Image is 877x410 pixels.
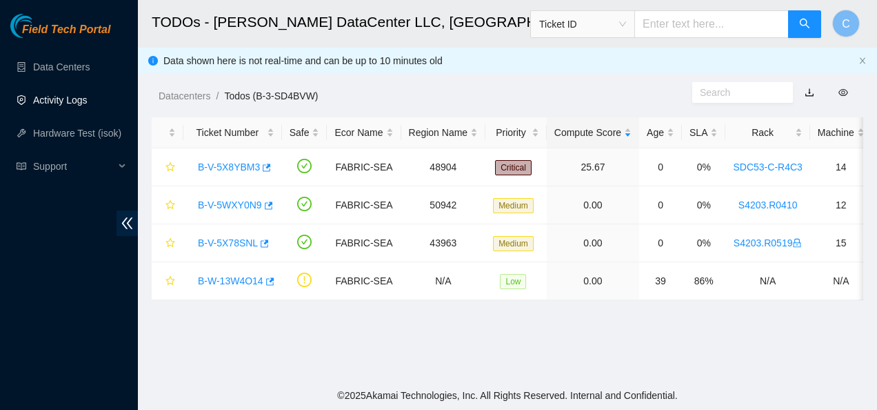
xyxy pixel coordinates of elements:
[733,162,802,173] a: SDC53-C-R4C3
[33,128,121,139] a: Hardware Test (isok)
[297,197,312,211] span: check-circle
[810,148,872,186] td: 14
[500,274,526,289] span: Low
[799,18,810,31] span: search
[159,232,176,254] button: star
[198,237,258,248] a: B-V-5X78SNL
[22,23,110,37] span: Field Tech Portal
[33,153,114,180] span: Support
[810,186,872,224] td: 12
[794,81,825,104] button: download
[682,224,725,262] td: 0%
[297,159,312,173] span: check-circle
[539,14,626,35] span: Ticket ID
[138,381,877,410] footer: © 2025 Akamai Technologies, Inc. All Rights Reserved. Internal and Confidential.
[165,162,175,173] span: star
[198,162,260,173] a: B-V-5X8YBM3
[165,276,175,287] span: star
[297,235,312,249] span: check-circle
[159,156,176,178] button: star
[165,200,175,211] span: star
[10,25,110,43] a: Akamai TechnologiesField Tech Portal
[117,211,138,236] span: double-left
[734,237,803,248] a: S4203.R0519lock
[159,90,210,101] a: Datacenters
[198,199,262,211] a: B-V-5WXY0N9
[327,262,401,300] td: FABRIC-SEA
[165,238,175,249] span: star
[639,262,682,300] td: 39
[493,236,534,251] span: Medium
[832,10,860,37] button: C
[682,186,725,224] td: 0%
[788,10,821,38] button: search
[547,262,639,300] td: 0.00
[842,15,850,32] span: C
[838,88,848,97] span: eye
[547,148,639,186] td: 25.67
[810,262,872,300] td: N/A
[639,224,682,262] td: 0
[224,90,318,101] a: Todos (B-3-SD4BVW)
[547,186,639,224] td: 0.00
[682,262,725,300] td: 86%
[198,275,263,286] a: B-W-13W4O14
[858,57,867,66] button: close
[10,14,70,38] img: Akamai Technologies
[401,224,486,262] td: 43963
[33,95,88,106] a: Activity Logs
[216,90,219,101] span: /
[401,186,486,224] td: 50942
[17,162,26,171] span: read
[33,61,90,72] a: Data Centers
[738,199,798,211] a: S4203.R0410
[634,10,789,38] input: Enter text here...
[159,194,176,216] button: star
[547,224,639,262] td: 0.00
[725,262,809,300] td: N/A
[792,238,802,248] span: lock
[401,262,486,300] td: N/A
[401,148,486,186] td: 48904
[327,186,401,224] td: FABRIC-SEA
[639,148,682,186] td: 0
[297,273,312,287] span: exclamation-circle
[327,224,401,262] td: FABRIC-SEA
[700,85,774,100] input: Search
[682,148,725,186] td: 0%
[810,224,872,262] td: 15
[327,148,401,186] td: FABRIC-SEA
[159,270,176,292] button: star
[805,87,814,98] a: download
[639,186,682,224] td: 0
[493,198,534,213] span: Medium
[495,160,532,175] span: Critical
